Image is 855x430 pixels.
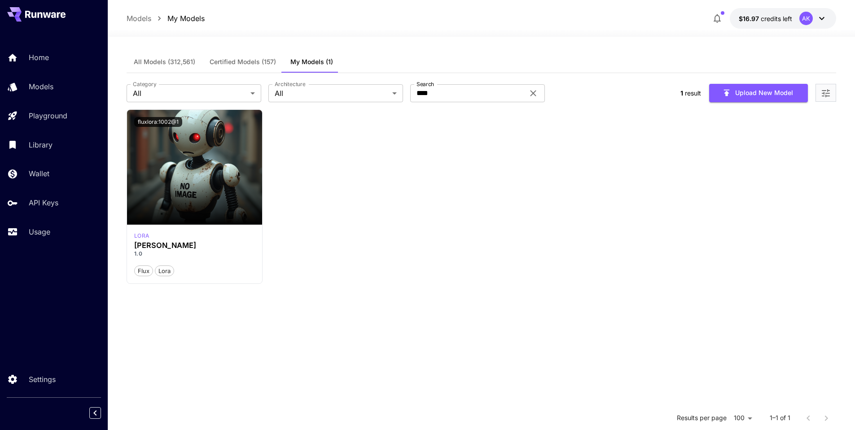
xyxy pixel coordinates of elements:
[210,58,276,66] span: Certified Models (157)
[29,197,58,208] p: API Keys
[761,15,792,22] span: credits left
[29,52,49,63] p: Home
[96,405,108,421] div: Collapse sidebar
[677,414,727,423] p: Results per page
[739,14,792,23] div: $16.9654
[29,226,50,237] p: Usage
[134,250,255,258] p: 1.0
[275,88,389,99] span: All
[799,12,813,25] div: AK
[685,89,701,97] span: result
[89,407,101,419] button: Collapse sidebar
[134,265,153,277] button: flux
[133,80,157,88] label: Category
[820,87,831,99] button: Open more filters
[680,89,683,97] span: 1
[29,168,49,179] p: Wallet
[29,81,53,92] p: Models
[134,117,182,127] button: fluxlora:1002@1
[167,13,205,24] a: My Models
[134,232,149,240] p: lora
[127,13,205,24] nav: breadcrumb
[127,110,263,225] img: no-image-qHGxvh9x.jpeg
[133,88,247,99] span: All
[739,15,761,22] span: $16.97
[709,84,808,102] button: Upload New Model
[730,412,755,425] div: 100
[155,267,174,276] span: lora
[417,80,434,88] label: Search
[770,414,790,423] p: 1–1 of 1
[135,267,153,276] span: flux
[290,58,333,66] span: My Models (1)
[155,265,174,277] button: lora
[29,139,53,150] p: Library
[730,8,836,29] button: $16.9654AK
[275,80,305,88] label: Architecture
[134,241,255,250] div: Liza
[134,241,255,250] h3: [PERSON_NAME]
[134,58,195,66] span: All Models (312,561)
[29,374,56,385] p: Settings
[29,110,67,121] p: Playground
[134,232,149,240] div: FLUX.1 D
[127,13,151,24] a: Models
